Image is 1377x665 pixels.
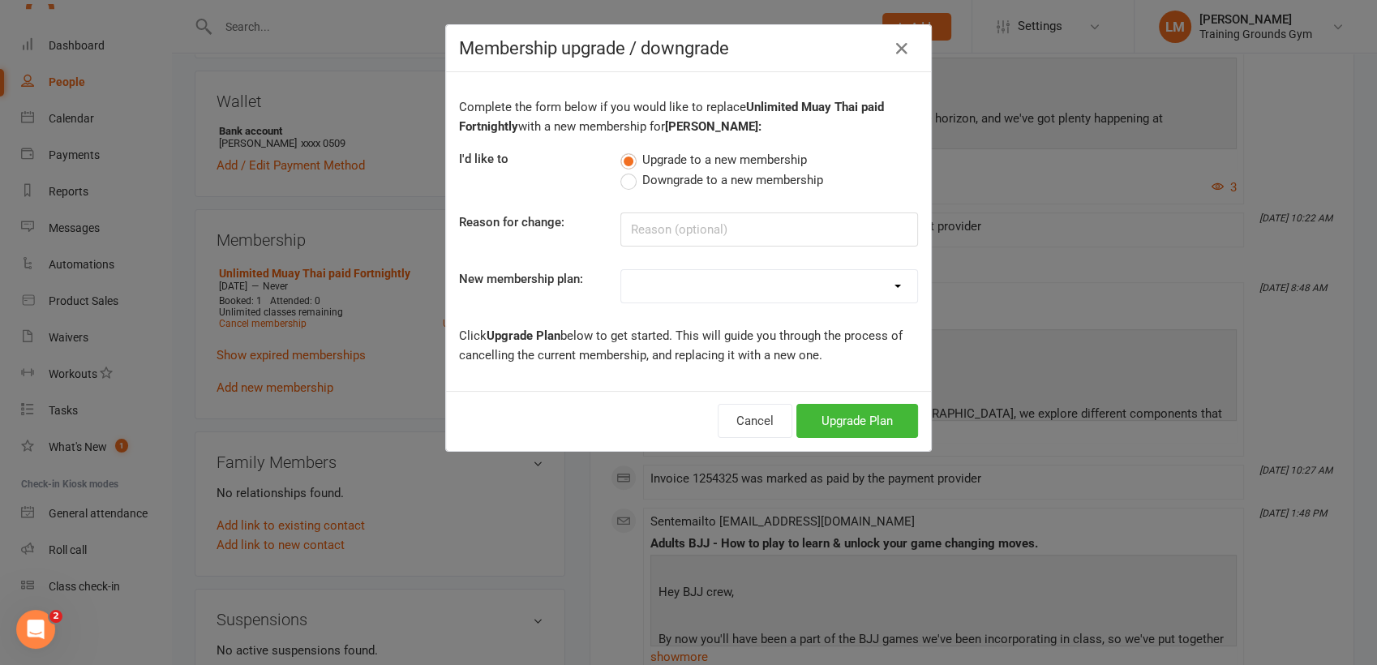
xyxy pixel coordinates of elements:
label: I'd like to [459,149,508,169]
b: [PERSON_NAME]: [665,119,761,134]
iframe: Intercom live chat [16,610,55,649]
label: Reason for change: [459,212,564,232]
span: Upgrade to a new membership [642,150,807,167]
h4: Membership upgrade / downgrade [459,38,918,58]
b: Upgrade Plan [487,328,560,343]
span: Downgrade to a new membership [642,170,823,187]
input: Reason (optional) [620,212,918,247]
span: 2 [49,610,62,623]
button: Close [889,36,915,62]
p: Click below to get started. This will guide you through the process of cancelling the current mem... [459,326,918,365]
label: New membership plan: [459,269,583,289]
button: Cancel [718,404,792,438]
p: Complete the form below if you would like to replace with a new membership for [459,97,918,136]
button: Upgrade Plan [796,404,918,438]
